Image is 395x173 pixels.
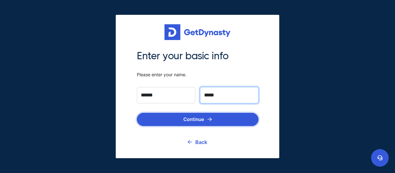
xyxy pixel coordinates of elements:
img: Get started for free with Dynasty Trust Company [164,24,231,40]
span: Enter your basic info [137,49,259,63]
a: Back [188,134,207,150]
span: Please enter your name. [137,72,259,78]
img: go back icon [188,140,192,144]
button: Continue [137,113,259,126]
